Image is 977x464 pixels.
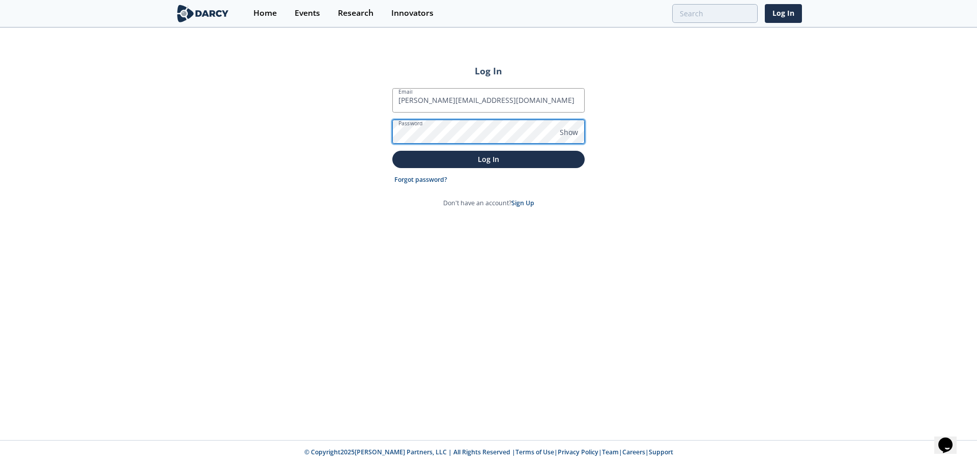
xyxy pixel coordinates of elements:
a: Careers [622,448,645,456]
iframe: chat widget [934,423,967,454]
h2: Log In [392,64,585,77]
img: logo-wide.svg [175,5,231,22]
span: Show [560,127,578,138]
a: Log In [765,4,802,23]
a: Privacy Policy [558,448,598,456]
a: Forgot password? [394,175,447,184]
p: Don't have an account? [443,199,534,208]
a: Support [649,448,673,456]
label: Password [398,119,423,127]
input: Advanced Search [672,4,758,23]
a: Terms of Use [515,448,554,456]
p: © Copyright 2025 [PERSON_NAME] Partners, LLC | All Rights Reserved | | | | | [112,448,865,457]
p: Log In [399,154,578,165]
a: Sign Up [511,199,534,207]
div: Events [295,9,320,17]
label: Email [398,88,413,96]
div: Innovators [391,9,434,17]
button: Log In [392,151,585,168]
div: Home [253,9,277,17]
div: Research [338,9,373,17]
a: Team [602,448,619,456]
